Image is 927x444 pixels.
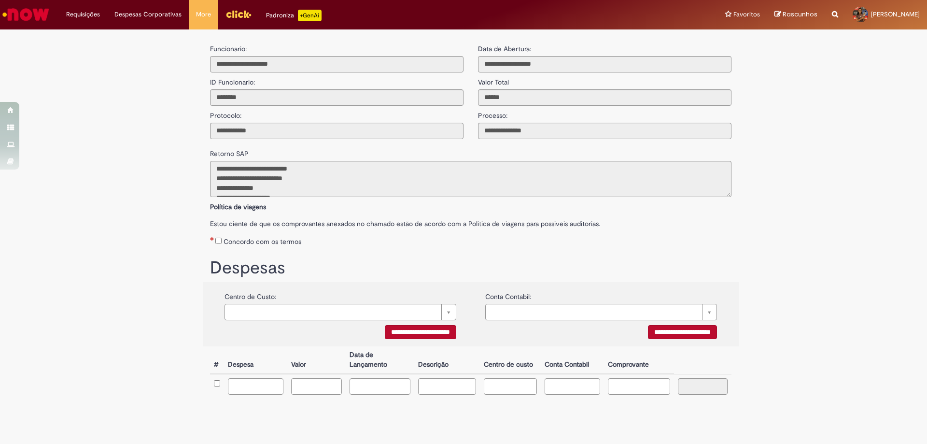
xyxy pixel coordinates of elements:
[210,258,731,278] h1: Despesas
[783,10,817,19] span: Rascunhos
[478,44,531,54] label: Data de Abertura:
[1,5,51,24] img: ServiceNow
[733,10,760,19] span: Favoritos
[478,106,507,120] label: Processo:
[871,10,920,18] span: [PERSON_NAME]
[541,346,604,374] th: Conta Contabil
[266,10,322,21] div: Padroniza
[485,287,531,301] label: Conta Contabil:
[604,346,674,374] th: Comprovante
[478,72,509,87] label: Valor Total
[114,10,182,19] span: Despesas Corporativas
[346,346,414,374] th: Data de Lançamento
[210,144,249,158] label: Retorno SAP
[224,237,301,246] label: Concordo com os termos
[287,346,346,374] th: Valor
[225,7,252,21] img: click_logo_yellow_360x200.png
[210,202,266,211] b: Política de viagens
[210,214,731,229] label: Estou ciente de que os comprovantes anexados no chamado estão de acordo com a Politica de viagens...
[210,106,241,120] label: Protocolo:
[66,10,100,19] span: Requisições
[196,10,211,19] span: More
[210,346,224,374] th: #
[298,10,322,21] p: +GenAi
[225,287,276,301] label: Centro de Custo:
[210,44,247,54] label: Funcionario:
[485,304,717,320] a: Limpar campo {0}
[210,72,255,87] label: ID Funcionario:
[224,346,287,374] th: Despesa
[414,346,480,374] th: Descrição
[774,10,817,19] a: Rascunhos
[480,346,541,374] th: Centro de custo
[225,304,456,320] a: Limpar campo {0}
